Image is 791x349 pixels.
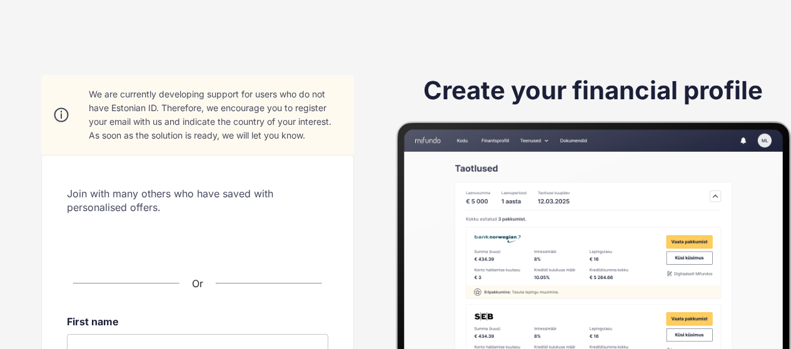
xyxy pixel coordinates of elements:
span: Or [192,277,203,290]
div: We are currently developing support for users who do not have Estonian ID. Therefore, we encourag... [89,87,341,142]
label: First name [67,315,328,328]
iframe: Sign in with Google Button [91,225,304,253]
h1: Create your financial profile [423,75,763,106]
span: Join with many others who have saved with personalised offers. [67,187,328,214]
